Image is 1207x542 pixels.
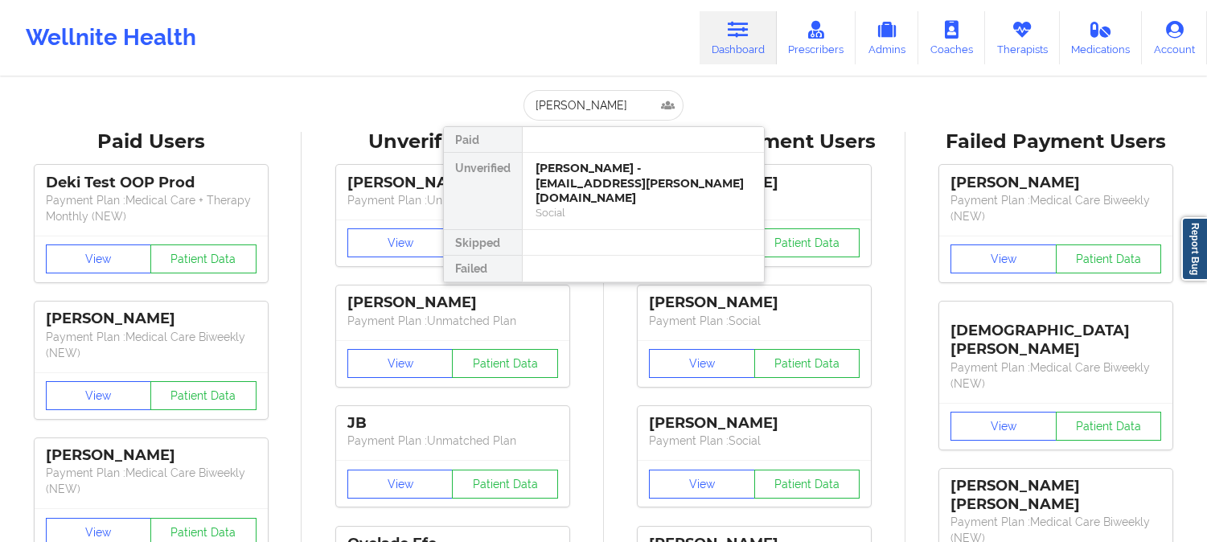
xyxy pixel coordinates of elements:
[46,446,257,465] div: [PERSON_NAME]
[1142,11,1207,64] a: Account
[649,313,860,329] p: Payment Plan : Social
[1181,217,1207,281] a: Report Bug
[985,11,1060,64] a: Therapists
[46,329,257,361] p: Payment Plan : Medical Care Biweekly (NEW)
[950,412,1057,441] button: View
[46,192,257,224] p: Payment Plan : Medical Care + Therapy Monthly (NEW)
[452,470,558,499] button: Patient Data
[1056,412,1162,441] button: Patient Data
[1060,11,1143,64] a: Medications
[917,129,1196,154] div: Failed Payment Users
[950,174,1161,192] div: [PERSON_NAME]
[46,244,152,273] button: View
[754,228,860,257] button: Patient Data
[347,192,558,208] p: Payment Plan : Unmatched Plan
[452,349,558,378] button: Patient Data
[950,244,1057,273] button: View
[649,470,755,499] button: View
[950,359,1161,392] p: Payment Plan : Medical Care Biweekly (NEW)
[46,465,257,497] p: Payment Plan : Medical Care Biweekly (NEW)
[950,477,1161,514] div: [PERSON_NAME] [PERSON_NAME]
[649,294,860,312] div: [PERSON_NAME]
[649,349,755,378] button: View
[444,230,522,256] div: Skipped
[347,313,558,329] p: Payment Plan : Unmatched Plan
[347,349,454,378] button: View
[46,174,257,192] div: Deki Test OOP Prod
[313,129,592,154] div: Unverified Users
[649,414,860,433] div: [PERSON_NAME]
[11,129,290,154] div: Paid Users
[444,127,522,153] div: Paid
[347,414,558,433] div: JB
[536,206,751,220] div: Social
[347,470,454,499] button: View
[754,470,860,499] button: Patient Data
[950,310,1161,359] div: [DEMOGRAPHIC_DATA][PERSON_NAME]
[444,153,522,230] div: Unverified
[649,433,860,449] p: Payment Plan : Social
[950,192,1161,224] p: Payment Plan : Medical Care Biweekly (NEW)
[777,11,856,64] a: Prescribers
[150,244,257,273] button: Patient Data
[46,381,152,410] button: View
[444,256,522,281] div: Failed
[918,11,985,64] a: Coaches
[1056,244,1162,273] button: Patient Data
[754,349,860,378] button: Patient Data
[347,228,454,257] button: View
[347,294,558,312] div: [PERSON_NAME]
[347,174,558,192] div: [PERSON_NAME]
[536,161,751,206] div: [PERSON_NAME] - [EMAIL_ADDRESS][PERSON_NAME][DOMAIN_NAME]
[347,433,558,449] p: Payment Plan : Unmatched Plan
[856,11,918,64] a: Admins
[150,381,257,410] button: Patient Data
[700,11,777,64] a: Dashboard
[46,310,257,328] div: [PERSON_NAME]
